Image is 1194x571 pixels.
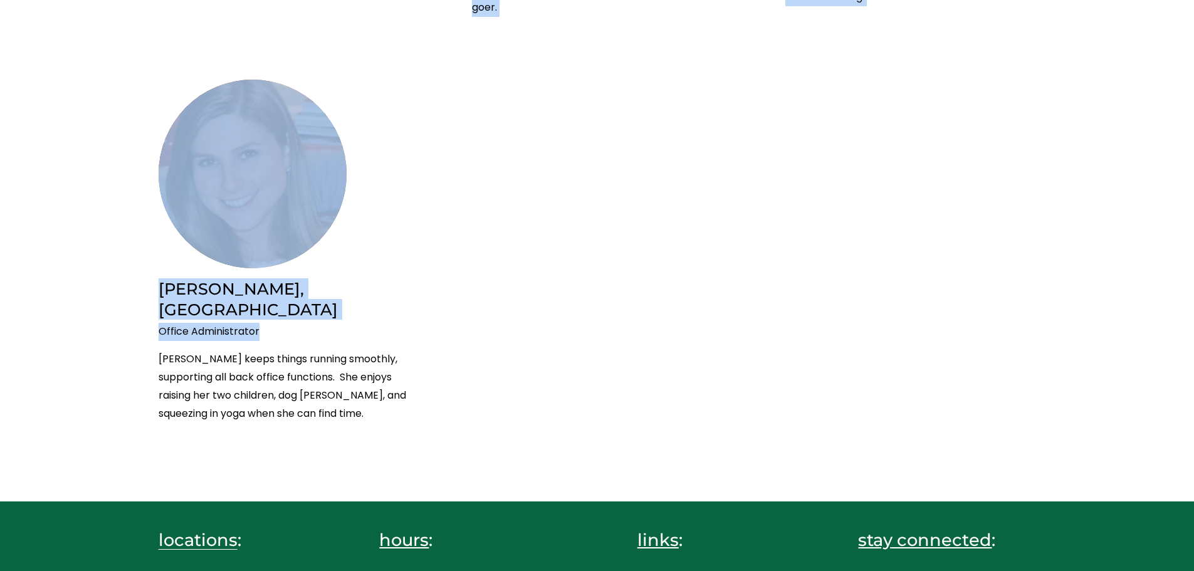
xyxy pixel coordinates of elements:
[159,80,347,268] img: A young woman smiling with shoulder-length brown hair, sitting indoors with a stack of books or m...
[159,350,409,422] p: [PERSON_NAME] keeps things running smoothly, supporting all back office functions. She enjoys rai...
[379,530,429,550] span: hours
[159,323,409,341] p: Office Administrator
[159,278,409,320] h2: [PERSON_NAME], [GEOGRAPHIC_DATA]
[858,528,1035,552] h4: :
[159,528,238,552] a: locations
[858,530,992,550] span: stay connected
[637,528,815,552] h4: :
[637,530,679,550] span: links
[159,528,336,552] h4: :
[379,528,557,552] h4: :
